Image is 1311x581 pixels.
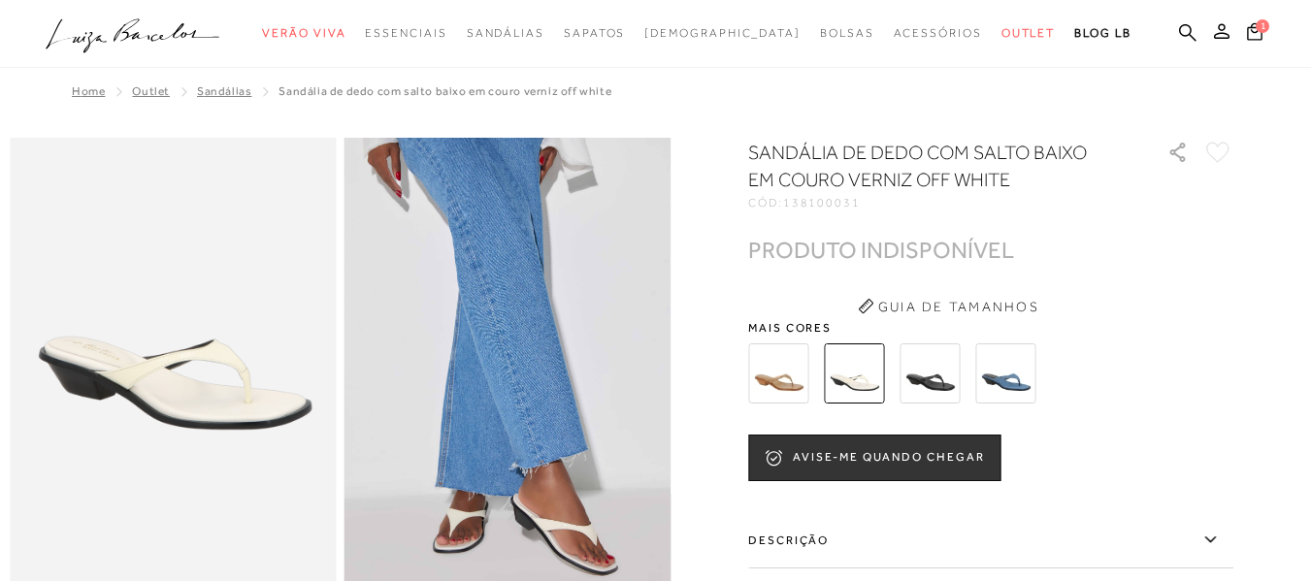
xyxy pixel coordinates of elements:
[1074,16,1131,51] a: BLOG LB
[900,343,960,403] img: SANDÁLIA DE DEDO COM SALTO BAIXO EM COURO VERNIZ PRETO
[975,343,1035,403] img: SANDÁLIA DE DEDO COM SALTO BAIXO EM JEANS ÍNDIGO
[820,26,874,40] span: Bolsas
[262,26,345,40] span: Verão Viva
[748,343,808,403] img: SANDÁLIA DE DEDO COM SALTO BAIXO EM COURO VERNIZ BEGE ARGILA
[748,240,1014,260] div: PRODUTO INDISPONÍVEL
[824,343,884,403] img: SANDÁLIA DE DEDO COM SALTO BAIXO EM COURO VERNIZ OFF WHITE
[748,197,1136,209] div: CÓD:
[197,84,251,98] a: Sandálias
[467,16,544,51] a: noSubCategoriesText
[748,512,1233,568] label: Descrição
[851,291,1045,322] button: Guia de Tamanhos
[132,84,170,98] a: Outlet
[564,26,625,40] span: Sapatos
[262,16,345,51] a: noSubCategoriesText
[783,196,861,210] span: 138100031
[820,16,874,51] a: noSubCategoriesText
[748,322,1233,334] span: Mais cores
[1001,26,1056,40] span: Outlet
[1241,21,1268,48] button: 1
[365,16,446,51] a: noSubCategoriesText
[279,84,611,98] span: SANDÁLIA DE DEDO COM SALTO BAIXO EM COURO VERNIZ OFF WHITE
[1074,26,1131,40] span: BLOG LB
[467,26,544,40] span: Sandálias
[1256,19,1269,33] span: 1
[748,435,1000,481] button: AVISE-ME QUANDO CHEGAR
[72,84,105,98] a: Home
[748,139,1112,193] h1: SANDÁLIA DE DEDO COM SALTO BAIXO EM COURO VERNIZ OFF WHITE
[644,16,801,51] a: noSubCategoriesText
[644,26,801,40] span: [DEMOGRAPHIC_DATA]
[1001,16,1056,51] a: noSubCategoriesText
[894,16,982,51] a: noSubCategoriesText
[564,16,625,51] a: noSubCategoriesText
[365,26,446,40] span: Essenciais
[894,26,982,40] span: Acessórios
